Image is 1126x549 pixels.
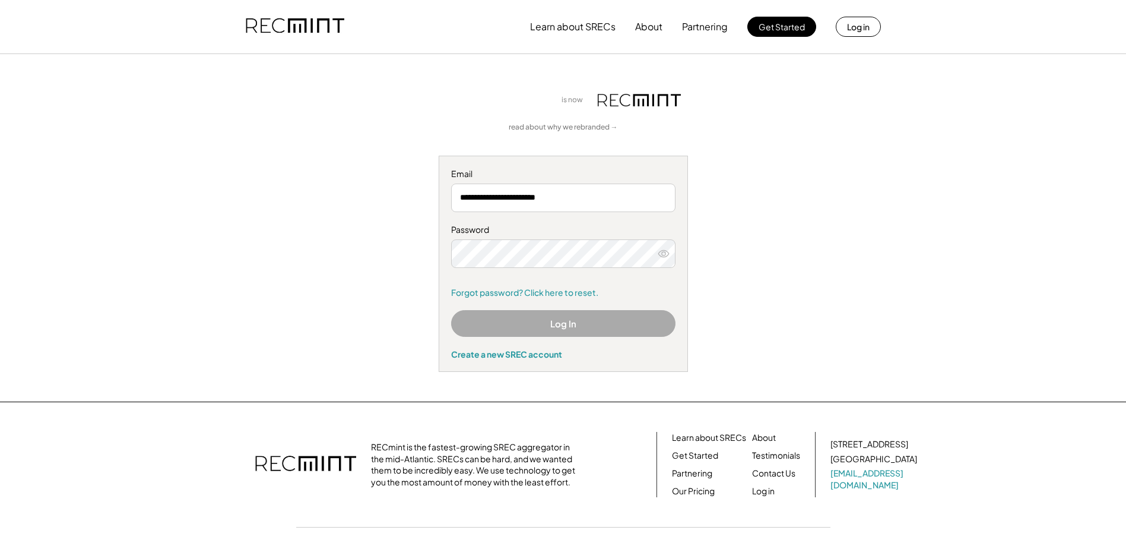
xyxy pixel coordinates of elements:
img: recmint-logotype%403x.png [598,94,681,106]
div: is now [559,95,592,105]
img: yH5BAEAAAAALAAAAAABAAEAAAIBRAA7 [446,84,553,116]
div: [GEOGRAPHIC_DATA] [830,453,917,465]
a: Learn about SRECs [672,432,746,444]
button: Log In [451,310,675,337]
div: RECmint is the fastest-growing SREC aggregator in the mid-Atlantic. SRECs can be hard, and we wan... [371,441,582,488]
img: recmint-logotype%403x.png [246,7,344,47]
a: Contact Us [752,468,795,479]
button: Get Started [747,17,816,37]
a: Get Started [672,450,718,462]
div: Email [451,168,675,180]
button: Log in [836,17,881,37]
a: Partnering [672,468,712,479]
div: Create a new SREC account [451,349,675,359]
a: Testimonials [752,450,800,462]
a: Our Pricing [672,485,715,497]
button: Partnering [682,15,728,39]
a: read about why we rebranded → [509,122,618,132]
a: [EMAIL_ADDRESS][DOMAIN_NAME] [830,468,919,491]
div: [STREET_ADDRESS] [830,438,908,450]
a: Log in [752,485,775,497]
img: recmint-logotype%403x.png [255,444,356,485]
button: About [635,15,662,39]
button: Learn about SRECs [530,15,616,39]
a: Forgot password? Click here to reset. [451,287,675,299]
div: Password [451,224,675,236]
a: About [752,432,776,444]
